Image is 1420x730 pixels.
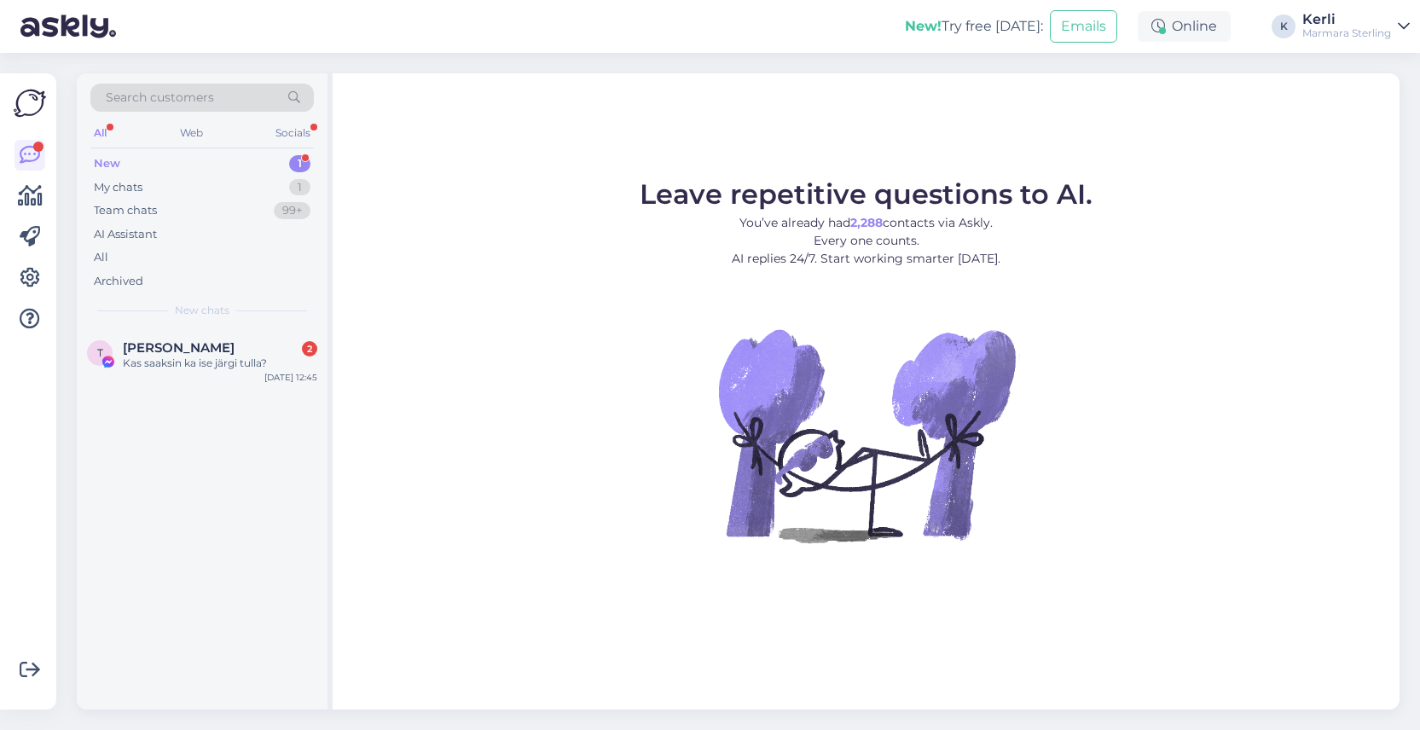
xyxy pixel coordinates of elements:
[175,303,229,318] span: New chats
[14,87,46,119] img: Askly Logo
[1302,26,1391,40] div: Marmara Sterling
[94,179,142,196] div: My chats
[1272,14,1295,38] div: K
[713,281,1020,588] img: No Chat active
[90,122,110,144] div: All
[94,155,120,172] div: New
[97,346,103,359] span: T
[905,18,942,34] b: New!
[1050,10,1117,43] button: Emails
[264,371,317,384] div: [DATE] 12:45
[905,16,1043,37] div: Try free [DATE]:
[177,122,206,144] div: Web
[640,214,1093,268] p: You’ve already had contacts via Askly. Every one counts. AI replies 24/7. Start working smarter [...
[640,177,1093,211] span: Leave repetitive questions to AI.
[1302,13,1410,40] a: KerliMarmara Sterling
[94,226,157,243] div: AI Assistant
[94,249,108,266] div: All
[289,155,310,172] div: 1
[274,202,310,219] div: 99+
[94,202,157,219] div: Team chats
[1302,13,1391,26] div: Kerli
[1138,11,1231,42] div: Online
[123,340,235,356] span: Tambet Kattel
[289,179,310,196] div: 1
[123,356,317,371] div: Kas saaksin ka ise järgi tulla?
[272,122,314,144] div: Socials
[94,273,143,290] div: Archived
[302,341,317,356] div: 2
[850,215,883,230] b: 2,288
[106,89,214,107] span: Search customers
